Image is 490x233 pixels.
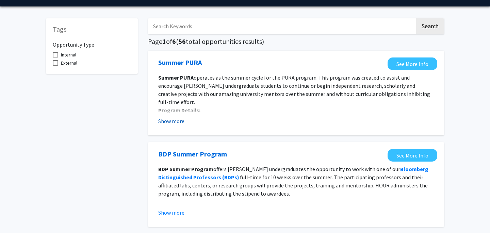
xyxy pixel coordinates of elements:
button: Show more [158,209,184,217]
p: offers [PERSON_NAME] undergraduates the opportunity to work with one of our full-time for 10 week... [158,165,434,198]
input: Search Keywords [148,18,415,34]
h5: Page of ( total opportunities results) [148,37,444,46]
button: Search [416,18,444,34]
strong: Summer PURA [158,74,194,81]
strong: BDP Summer Program [158,166,213,172]
iframe: Chat [5,202,29,228]
span: 1 [162,37,166,46]
span: Internal [61,51,76,59]
strong: Program Details: [158,107,200,114]
span: 6 [172,37,176,46]
span: External [61,59,77,67]
button: Show more [158,117,184,125]
a: Opens in a new tab [388,149,437,162]
h6: Opportunity Type [53,36,131,48]
span: operates as the summer cycle for the PURA program. This program was created to assist and encoura... [158,74,430,105]
a: Opens in a new tab [158,57,202,68]
a: Opens in a new tab [158,149,227,159]
span: 56 [178,37,186,46]
h5: Tags [53,25,131,33]
a: Opens in a new tab [388,57,437,70]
